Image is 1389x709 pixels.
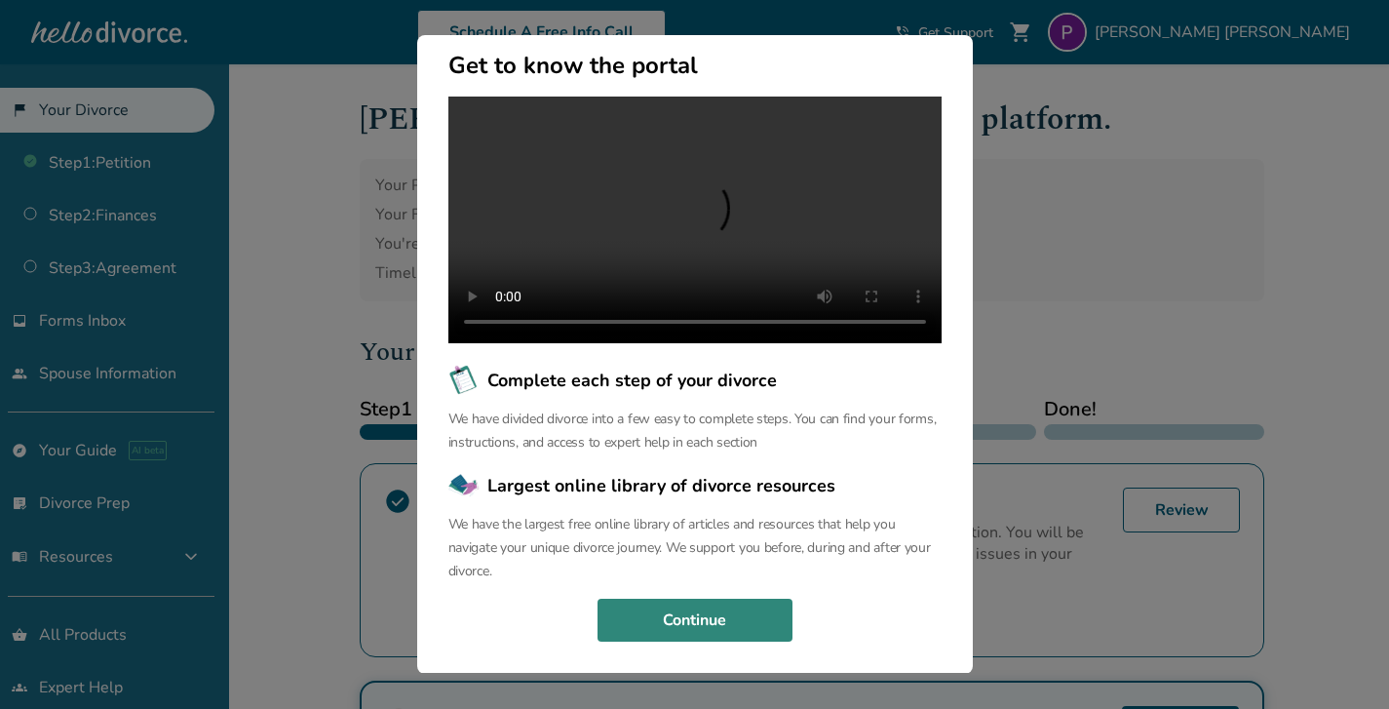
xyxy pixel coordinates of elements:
p: We have divided divorce into a few easy to complete steps. You can find your forms, instructions,... [448,408,942,454]
img: Complete each step of your divorce [448,365,480,396]
h2: Get to know the portal [448,50,942,81]
img: Largest online library of divorce resources [448,470,480,501]
iframe: Chat Widget [1292,615,1389,709]
button: Continue [598,599,792,642]
p: We have the largest free online library of articles and resources that help you navigate your uni... [448,513,942,583]
span: Complete each step of your divorce [487,368,777,393]
span: Largest online library of divorce resources [487,473,835,498]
